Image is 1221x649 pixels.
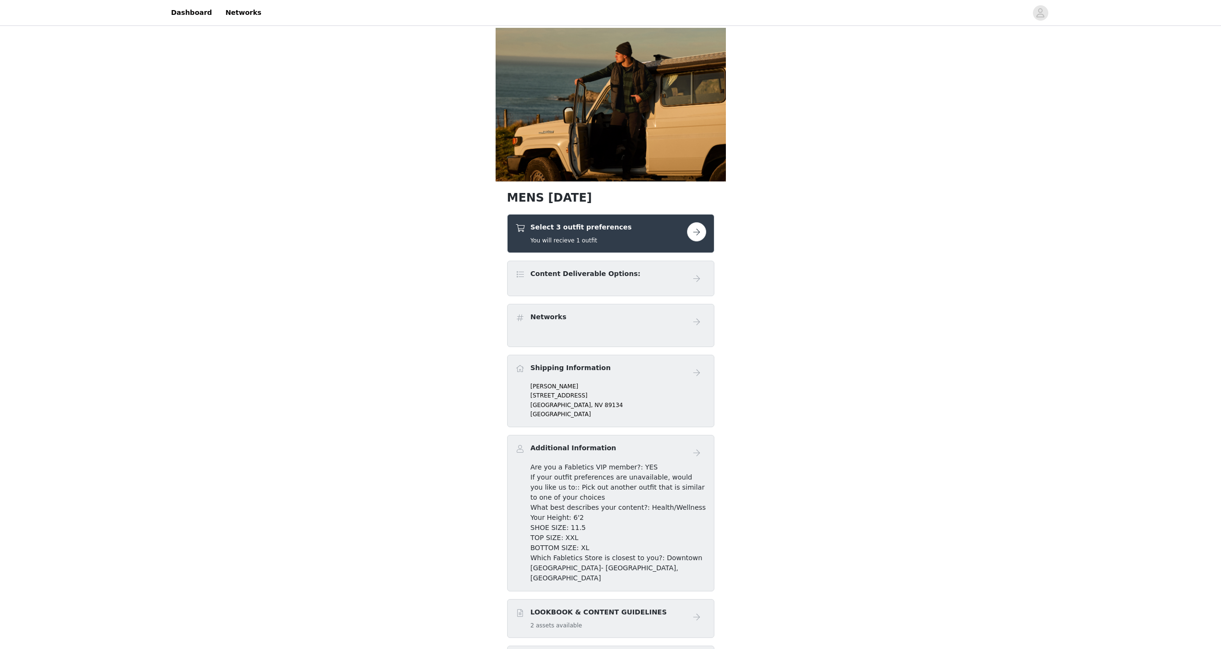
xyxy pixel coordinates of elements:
span: NV [594,402,603,409]
a: Networks [220,2,267,24]
h1: MENS [DATE] [507,189,714,206]
h5: 2 assets available [531,621,667,630]
div: Additional Information [507,435,714,591]
h4: Select 3 outfit preferences [531,222,632,232]
h4: Content Deliverable Options: [531,269,640,279]
h5: You will recieve 1 outfit [531,236,632,245]
div: Networks [507,304,714,347]
div: avatar [1036,5,1045,21]
span: BOTTOM SIZE: XL [531,544,590,552]
span: If your outfit preferences are unavailable, would you like us to:: Pick out another outfit that i... [531,473,705,501]
a: Dashboard [166,2,218,24]
div: LOOKBOOK & CONTENT GUIDELINES [507,599,714,638]
h4: Networks [531,312,567,322]
h4: Shipping Information [531,363,611,373]
span: [GEOGRAPHIC_DATA], [531,402,593,409]
p: [PERSON_NAME] [531,382,706,391]
span: What best describes your content?: Health/Wellness [531,504,706,511]
h4: LOOKBOOK & CONTENT GUIDELINES [531,607,667,617]
div: Content Deliverable Options: [507,261,714,296]
div: Shipping Information [507,355,714,427]
span: 89134 [605,402,623,409]
span: Your Height: 6'2 [531,514,584,521]
p: [GEOGRAPHIC_DATA] [531,410,706,419]
span: Are you a Fabletics VIP member?: YES [531,463,658,471]
span: SHOE SIZE: 11.5 [531,524,586,531]
p: [STREET_ADDRESS] [531,391,706,400]
span: Which Fabletics Store is closest to you?: Downtown [GEOGRAPHIC_DATA]- [GEOGRAPHIC_DATA], [GEOGRAP... [531,554,702,582]
div: Select 3 outfit preferences [507,214,714,253]
span: TOP SIZE: XXL [531,534,579,541]
img: campaign image [496,28,726,181]
h4: Additional Information [531,443,616,453]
